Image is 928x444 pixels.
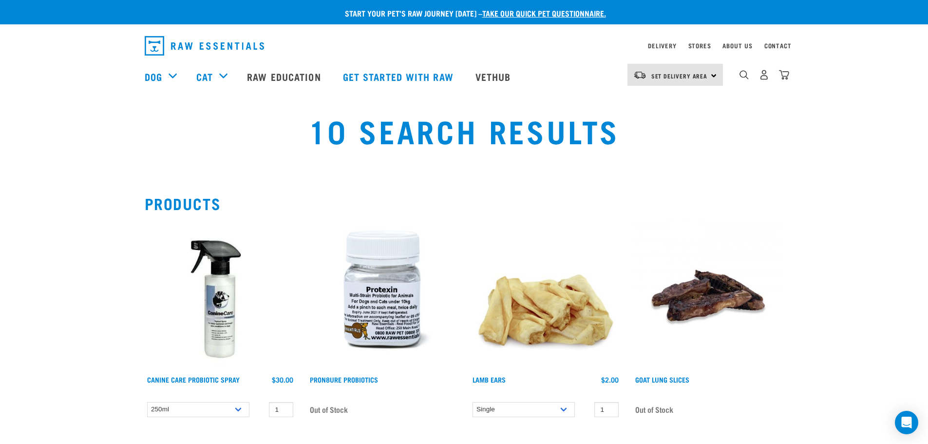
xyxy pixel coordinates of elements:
[895,411,918,434] div: Open Intercom Messenger
[145,220,296,371] img: Canine Care
[722,44,752,47] a: About Us
[237,57,333,96] a: Raw Education
[172,113,756,148] h1: 10 Search Results
[145,36,264,56] img: Raw Essentials Logo
[196,69,213,84] a: Cat
[147,378,240,381] a: Canine Care Probiotic Spray
[635,402,673,417] span: Out of Stock
[470,220,621,371] img: Pile Of Lamb Ears Treat For Pets
[633,71,646,79] img: van-moving.png
[145,194,784,212] h2: Products
[688,44,711,47] a: Stores
[307,220,458,371] img: Plastic Bottle Of Protexin For Dogs And Cats
[269,402,293,417] input: 1
[601,376,619,384] div: $2.00
[651,74,708,77] span: Set Delivery Area
[145,69,162,84] a: Dog
[648,44,676,47] a: Delivery
[764,44,792,47] a: Contact
[272,376,293,384] div: $30.00
[466,57,523,96] a: Vethub
[633,220,784,371] img: 59052
[333,57,466,96] a: Get started with Raw
[473,378,506,381] a: Lamb Ears
[310,378,378,381] a: ProN8ure Probiotics
[739,70,749,79] img: home-icon-1@2x.png
[310,402,348,417] span: Out of Stock
[635,378,689,381] a: Goat Lung Slices
[759,70,769,80] img: user.png
[482,11,606,15] a: take our quick pet questionnaire.
[779,70,789,80] img: home-icon@2x.png
[137,32,792,59] nav: dropdown navigation
[594,402,619,417] input: 1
